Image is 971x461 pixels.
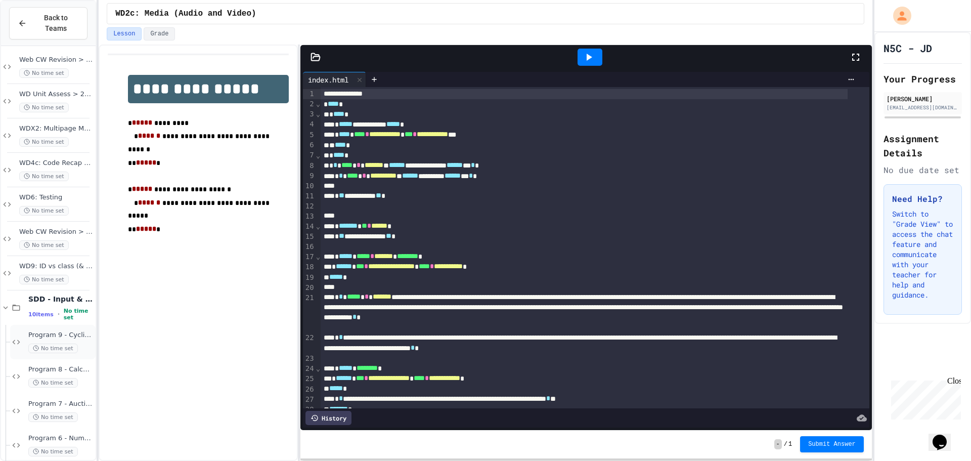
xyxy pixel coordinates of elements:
span: Fold line [316,110,321,118]
button: Back to Teams [9,7,87,39]
div: 15 [303,232,316,242]
span: No time set [64,308,94,321]
div: 12 [303,201,316,212]
span: WD2c: Media (Audio and Video) [115,8,256,20]
div: 27 [303,395,316,405]
div: 17 [303,252,316,262]
span: No time set [19,68,69,78]
div: 8 [303,161,316,171]
iframe: chat widget [929,421,961,451]
span: WD9: ID vs class (& addressing) [19,262,94,271]
span: Fold line [316,100,321,108]
div: 3 [303,109,316,119]
div: 20 [303,283,316,293]
div: 10 [303,181,316,191]
div: 21 [303,293,316,333]
div: index.html [303,72,366,87]
div: 16 [303,242,316,252]
div: index.html [303,74,354,85]
div: 6 [303,140,316,150]
div: 11 [303,191,316,201]
div: No due date set [884,164,962,176]
div: 26 [303,385,316,395]
div: 7 [303,150,316,160]
span: / [784,440,787,448]
h2: Assignment Details [884,132,962,160]
div: 18 [303,262,316,272]
p: Switch to "Grade View" to access the chat feature and communicate with your teacher for help and ... [892,209,953,300]
div: 4 [303,119,316,130]
span: WD6: Testing [19,193,94,202]
span: No time set [19,103,69,112]
div: 14 [303,222,316,232]
div: 2 [303,99,316,109]
span: No time set [19,206,69,216]
span: No time set [19,275,69,284]
div: [PERSON_NAME] [887,94,959,103]
div: 1 [303,89,316,99]
div: [EMAIL_ADDRESS][DOMAIN_NAME][PERSON_NAME] [887,104,959,111]
span: 1 [788,440,792,448]
div: Chat with us now!Close [4,4,70,64]
span: Web CW Revision > Security [19,228,94,236]
span: No time set [19,240,69,250]
div: 13 [303,212,316,222]
span: Fold line [316,253,321,261]
span: No time set [28,344,78,353]
h2: Your Progress [884,72,962,86]
span: Back to Teams [33,13,79,34]
div: 22 [303,333,316,354]
span: Web CW Revision > Environmental Impact [19,56,94,64]
h3: Need Help? [892,193,953,205]
span: Program 7 - Auction fee [28,400,94,408]
div: History [305,411,351,425]
span: Program 6 - Number generator [28,434,94,443]
span: No time set [28,447,78,456]
span: • [58,310,60,318]
span: Submit Answer [808,440,856,448]
span: No time set [28,378,78,388]
div: 19 [303,273,316,283]
span: Fold line [316,364,321,372]
iframe: chat widget [887,376,961,420]
div: 25 [303,374,316,384]
div: 5 [303,130,316,140]
span: Fold line [316,151,321,159]
h1: N5C - JD [884,41,932,55]
div: 28 [303,405,316,415]
div: My Account [882,4,914,27]
span: WD4c: Code Recap > Copyright Designs & Patents Act [19,159,94,167]
span: Fold line [316,222,321,230]
span: WD Unit Assess > 2024/25 SQA Assignment [19,90,94,99]
button: Grade [144,27,175,40]
span: SDD - Input & Output, simple calculations [28,295,94,304]
div: 24 [303,364,316,374]
button: Submit Answer [800,436,864,452]
span: No time set [19,137,69,147]
span: Program 9 - Cycling speed [28,331,94,340]
button: Lesson [107,27,142,40]
span: 10 items [28,311,54,318]
span: No time set [19,172,69,181]
div: 9 [303,171,316,181]
span: - [774,439,782,449]
span: WDX2: Multipage Movie Franchise [19,124,94,133]
span: Program 8 - Calculating the atomic weight of [MEDICAL_DATA] (alkanes) [28,365,94,374]
div: 23 [303,354,316,364]
span: No time set [28,412,78,422]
